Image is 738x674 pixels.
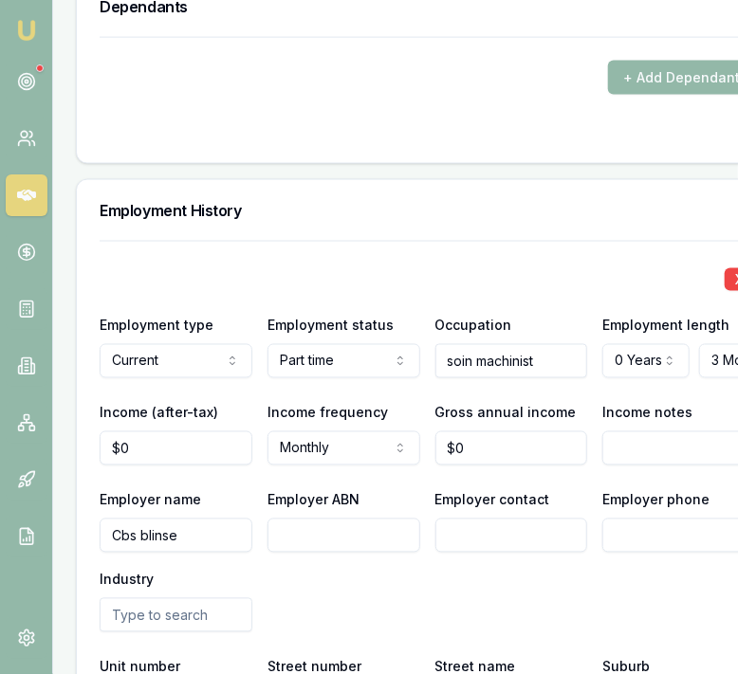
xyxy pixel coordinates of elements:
[435,431,588,465] input: $
[100,572,154,588] label: Industry
[15,19,38,42] img: emu-icon-u.png
[268,492,360,508] label: Employer ABN
[602,405,692,421] label: Income notes
[435,492,550,508] label: Employer contact
[268,405,388,421] label: Income frequency
[100,598,252,632] input: Type to search
[100,431,252,465] input: $
[435,405,577,421] label: Gross annual income
[100,318,213,334] label: Employment type
[435,318,512,334] label: Occupation
[268,318,394,334] label: Employment status
[100,492,201,508] label: Employer name
[602,492,710,508] label: Employer phone
[100,405,218,421] label: Income (after-tax)
[602,318,729,334] label: Employment length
